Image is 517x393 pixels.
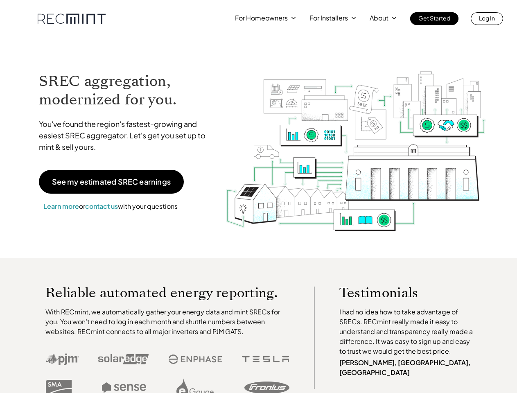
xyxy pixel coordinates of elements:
[52,178,171,185] p: See my estimated SREC earnings
[410,12,458,25] a: Get Started
[418,12,450,24] p: Get Started
[225,50,486,233] img: RECmint value cycle
[43,202,79,210] a: Learn more
[39,170,184,194] a: See my estimated SREC earnings
[471,12,503,25] a: Log In
[39,201,182,212] p: or with your questions
[85,202,118,210] a: contact us
[45,287,289,299] p: Reliable automated energy reporting.
[39,72,213,109] h1: SREC aggregation, modernized for you.
[339,358,477,377] p: [PERSON_NAME], [GEOGRAPHIC_DATA], [GEOGRAPHIC_DATA]
[339,287,461,299] p: Testimonials
[309,12,348,24] p: For Installers
[45,307,289,337] p: With RECmint, we automatically gather your energy data and mint SRECs for you. You won't need to ...
[479,12,495,24] p: Log In
[370,12,388,24] p: About
[339,307,477,356] p: I had no idea how to take advantage of SRECs. RECmint really made it easy to understand and trans...
[39,118,213,153] p: You've found the region's fastest-growing and easiest SREC aggregator. Let's get you set up to mi...
[235,12,288,24] p: For Homeowners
